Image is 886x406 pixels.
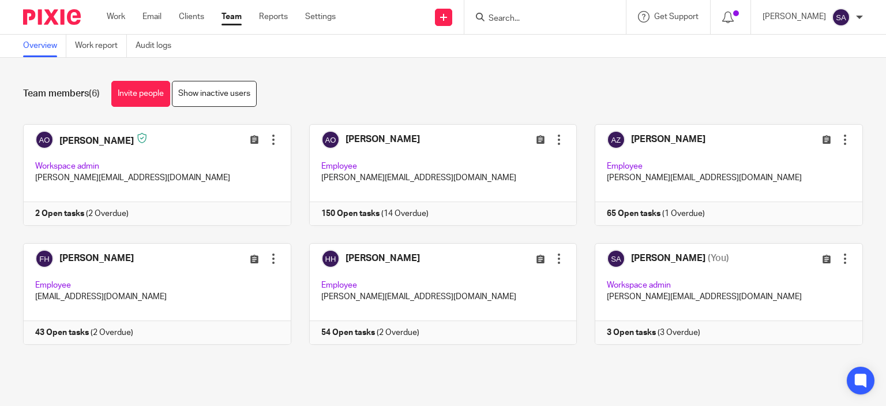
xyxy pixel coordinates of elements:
a: Work report [75,35,127,57]
img: Pixie [23,9,81,25]
a: Email [142,11,162,23]
a: Settings [305,11,336,23]
span: Get Support [654,13,699,21]
h1: Team members [23,88,100,100]
input: Search [487,14,591,24]
a: Clients [179,11,204,23]
a: Invite people [111,81,170,107]
a: Audit logs [136,35,180,57]
img: svg%3E [832,8,850,27]
p: [PERSON_NAME] [763,11,826,23]
a: Overview [23,35,66,57]
a: Team [221,11,242,23]
a: Show inactive users [172,81,257,107]
a: Reports [259,11,288,23]
a: Work [107,11,125,23]
span: (6) [89,89,100,98]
